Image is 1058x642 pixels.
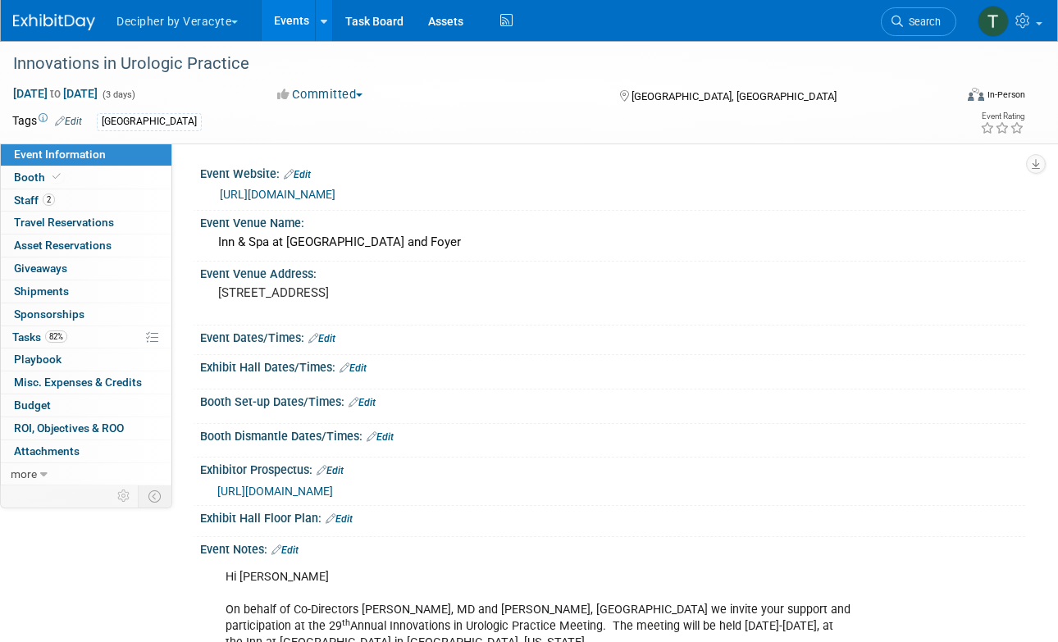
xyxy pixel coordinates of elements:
[349,397,376,408] a: Edit
[1,394,171,417] a: Budget
[1,280,171,303] a: Shipments
[52,172,61,181] i: Booth reservation complete
[1,371,171,394] a: Misc. Expenses & Credits
[1,189,171,212] a: Staff2
[12,330,67,344] span: Tasks
[13,14,95,30] img: ExhibitDay
[14,353,62,366] span: Playbook
[200,262,1025,282] div: Event Venue Address:
[200,506,1025,527] div: Exhibit Hall Floor Plan:
[48,87,63,100] span: to
[212,230,1013,255] div: Inn & Spa at [GEOGRAPHIC_DATA] and Foyer
[14,421,124,435] span: ROI, Objectives & ROO
[877,85,1025,110] div: Event Format
[14,148,106,161] span: Event Information
[980,112,1024,121] div: Event Rating
[217,485,333,498] a: [URL][DOMAIN_NAME]
[326,513,353,525] a: Edit
[1,303,171,326] a: Sponsorships
[14,444,80,458] span: Attachments
[45,330,67,343] span: 82%
[110,485,139,507] td: Personalize Event Tab Strip
[200,537,1025,558] div: Event Notes:
[632,90,837,102] span: [GEOGRAPHIC_DATA], [GEOGRAPHIC_DATA]
[11,467,37,480] span: more
[987,89,1025,101] div: In-Person
[1,212,171,234] a: Travel Reservations
[55,116,82,127] a: Edit
[14,216,114,229] span: Travel Reservations
[97,113,202,130] div: [GEOGRAPHIC_DATA]
[7,49,939,79] div: Innovations in Urologic Practice
[14,262,67,275] span: Giveaways
[200,162,1025,183] div: Event Website:
[139,485,172,507] td: Toggle Event Tabs
[101,89,135,100] span: (3 days)
[903,16,941,28] span: Search
[1,440,171,462] a: Attachments
[1,166,171,189] a: Booth
[1,417,171,439] a: ROI, Objectives & ROO
[14,398,51,412] span: Budget
[978,6,1009,37] img: Tony Alvarado
[367,431,394,443] a: Edit
[317,465,344,476] a: Edit
[1,326,171,348] a: Tasks82%
[14,285,69,298] span: Shipments
[14,171,64,184] span: Booth
[342,617,350,628] sup: th
[1,463,171,485] a: more
[1,234,171,257] a: Asset Reservations
[12,86,98,101] span: [DATE] [DATE]
[968,88,984,101] img: Format-Inperson.png
[220,188,335,201] a: [URL][DOMAIN_NAME]
[14,194,55,207] span: Staff
[271,544,299,556] a: Edit
[340,362,367,374] a: Edit
[200,355,1025,376] div: Exhibit Hall Dates/Times:
[271,86,369,103] button: Committed
[881,7,956,36] a: Search
[200,424,1025,445] div: Booth Dismantle Dates/Times:
[1,348,171,371] a: Playbook
[14,376,142,389] span: Misc. Expenses & Credits
[14,307,84,321] span: Sponsorships
[200,389,1025,411] div: Booth Set-up Dates/Times:
[200,458,1025,479] div: Exhibitor Prospectus:
[308,333,335,344] a: Edit
[200,211,1025,231] div: Event Venue Name:
[284,169,311,180] a: Edit
[1,257,171,280] a: Giveaways
[12,112,82,131] td: Tags
[43,194,55,206] span: 2
[200,326,1025,347] div: Event Dates/Times:
[1,143,171,166] a: Event Information
[14,239,112,252] span: Asset Reservations
[218,285,526,300] pre: [STREET_ADDRESS]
